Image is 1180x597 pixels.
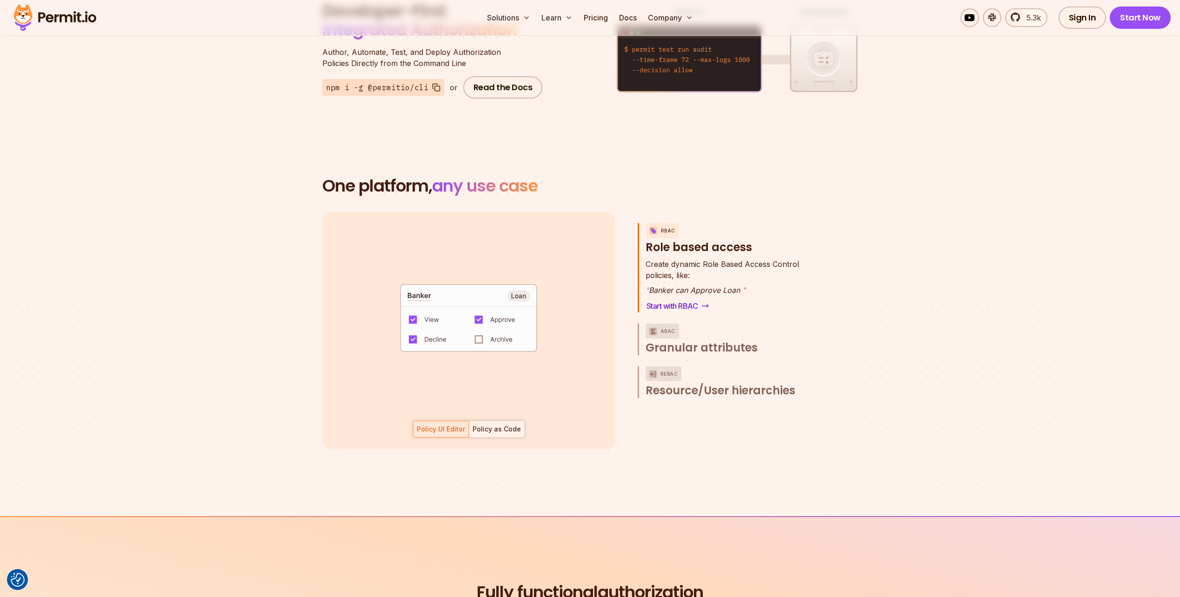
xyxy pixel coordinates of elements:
[580,8,612,27] a: Pricing
[660,324,675,338] p: ABAC
[646,285,649,295] span: "
[432,174,538,198] span: any use case
[646,340,758,355] span: Granular attributes
[450,82,458,93] div: or
[1005,8,1047,27] a: 5.3k
[1021,12,1041,23] span: 5.3k
[1059,7,1107,29] a: Sign In
[646,285,799,296] p: Banker can Approve Loan
[322,46,546,58] span: Author, Automate, Test, and Deploy Authorization
[538,8,576,27] button: Learn
[322,46,546,69] p: Policies Directly from the Command Line
[660,366,678,381] p: ReBAC
[326,82,428,93] span: npm i -g @permitio/cli
[615,8,640,27] a: Docs
[742,285,746,295] span: "
[11,573,25,587] img: Revisit consent button
[646,366,819,398] button: ReBACResource/User hierarchies
[646,383,795,398] span: Resource/User hierarchies
[469,420,525,438] button: Policy as Code
[646,299,710,312] a: Start with RBAC
[646,324,819,355] button: ABACGranular attributes
[322,177,858,195] h2: One platform,
[1110,7,1171,29] a: Start Now
[646,259,799,270] span: Create dynamic Role Based Access Control
[483,8,534,27] button: Solutions
[11,573,25,587] button: Consent Preferences
[322,79,444,96] button: npm i -g @permitio/cli
[463,76,543,99] a: Read the Docs
[646,259,819,312] div: RBACRole based access
[644,8,697,27] button: Company
[646,259,799,281] p: policies, like:
[473,425,521,434] div: Policy as Code
[9,2,100,33] img: Permit logo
